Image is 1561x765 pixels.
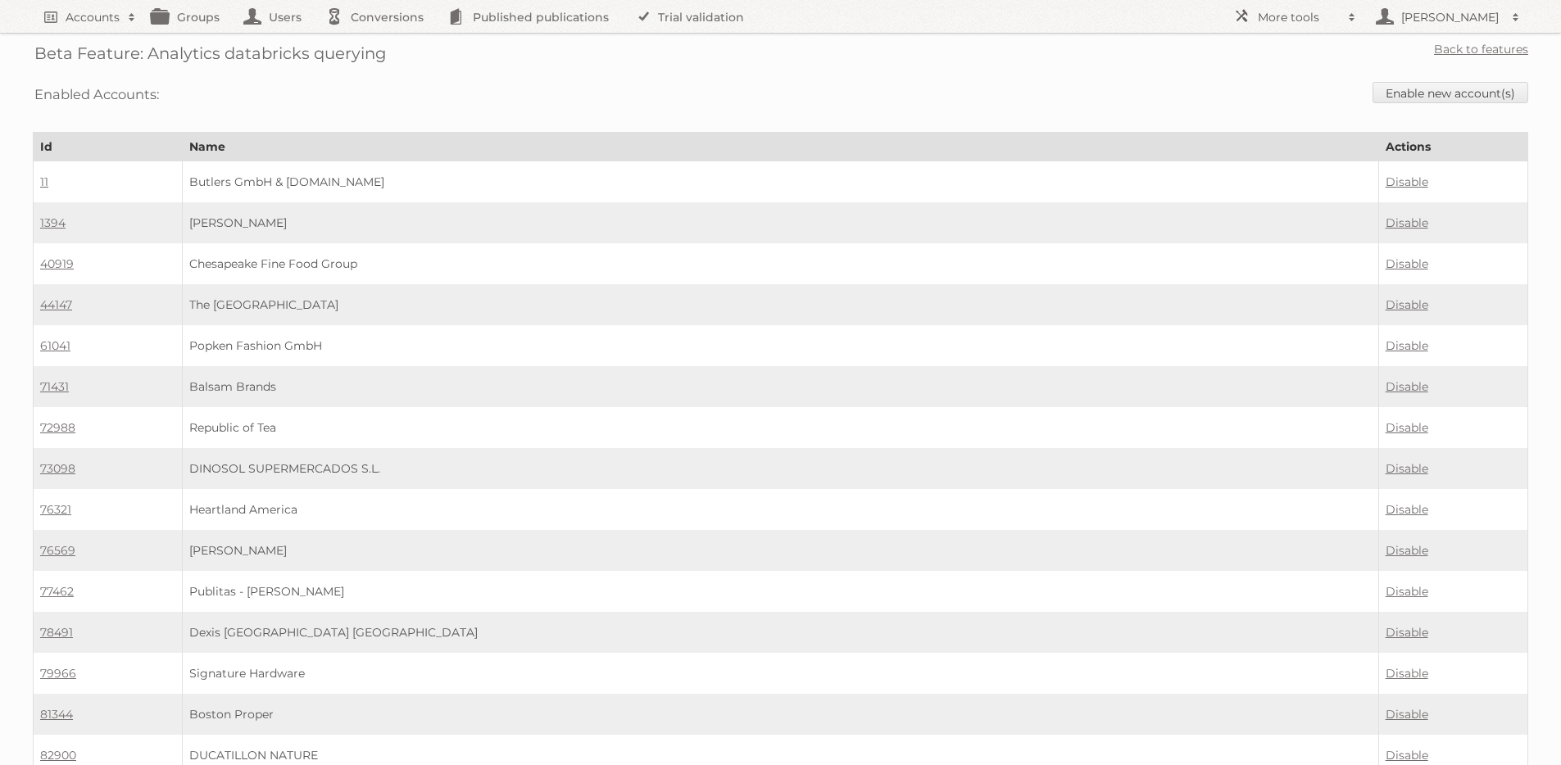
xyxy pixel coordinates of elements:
[1386,707,1428,722] a: Disable
[1386,420,1428,435] a: Disable
[1386,338,1428,353] a: Disable
[40,297,72,312] a: 44147
[183,407,1378,448] td: Republic of Tea
[183,448,1378,489] td: DINOSOL SUPERMERCADOS S.L.
[1386,256,1428,271] a: Disable
[40,174,48,189] a: 11
[40,707,73,722] a: 81344
[183,133,1378,161] th: Name
[1386,543,1428,558] a: Disable
[40,461,75,476] a: 73098
[40,338,70,353] a: 61041
[1386,666,1428,681] a: Disable
[183,243,1378,284] td: Chesapeake Fine Food Group
[183,653,1378,694] td: Signature Hardware
[1434,42,1528,57] a: Back to features
[1386,584,1428,599] a: Disable
[66,9,120,25] h2: Accounts
[183,202,1378,243] td: [PERSON_NAME]
[1386,502,1428,517] a: Disable
[183,612,1378,653] td: Dexis [GEOGRAPHIC_DATA] [GEOGRAPHIC_DATA]
[183,325,1378,366] td: Popken Fashion GmbH
[40,666,76,681] a: 79966
[1373,82,1528,103] a: Enable new account(s)
[183,530,1378,571] td: [PERSON_NAME]
[34,133,183,161] th: Id
[183,284,1378,325] td: The [GEOGRAPHIC_DATA]
[1258,9,1340,25] h2: More tools
[1386,748,1428,763] a: Disable
[183,694,1378,735] td: Boston Proper
[40,543,75,558] a: 76569
[183,161,1378,203] td: Butlers GmbH & [DOMAIN_NAME]
[40,256,74,271] a: 40919
[40,502,71,517] a: 76321
[34,41,386,66] h2: Beta Feature: Analytics databricks querying
[183,571,1378,612] td: Publitas - [PERSON_NAME]
[1378,133,1527,161] th: Actions
[1386,379,1428,394] a: Disable
[40,625,73,640] a: 78491
[1386,215,1428,230] a: Disable
[40,215,66,230] a: 1394
[1386,625,1428,640] a: Disable
[183,366,1378,407] td: Balsam Brands
[1386,174,1428,189] a: Disable
[40,379,69,394] a: 71431
[183,489,1378,530] td: Heartland America
[1386,297,1428,312] a: Disable
[1397,9,1504,25] h2: [PERSON_NAME]
[1386,461,1428,476] a: Disable
[40,584,74,599] a: 77462
[40,748,76,763] a: 82900
[40,420,75,435] a: 72988
[34,82,159,106] h3: Enabled Accounts:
